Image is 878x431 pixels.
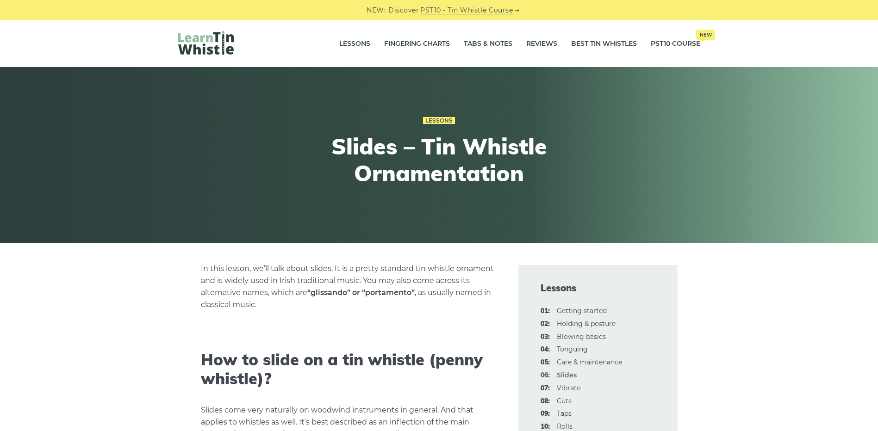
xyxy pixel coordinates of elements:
[541,319,550,330] span: 02:
[339,32,370,55] a: Lessons
[307,288,415,297] strong: “glissando” or “portamento”
[541,408,550,419] span: 09:
[541,370,550,381] span: 06:
[269,133,610,186] h1: Slides – Tin Whistle Ornamentation
[541,396,550,407] span: 08:
[541,306,550,317] span: 01:
[178,31,234,55] img: LearnTinWhistle.com
[557,307,607,315] a: 01:Getting started
[464,32,512,55] a: Tabs & Notes
[557,371,577,379] strong: Slides
[541,357,550,368] span: 05:
[541,344,550,355] span: 04:
[571,32,637,55] a: Best Tin Whistles
[201,263,496,311] p: In this lesson, we’ll talk about slides. It is a pretty standard tin whistle ornament and is wide...
[557,332,606,341] a: 03:Blowing basics
[384,32,450,55] a: Fingering Charts
[423,117,455,124] a: Lessons
[696,30,715,40] span: New
[557,422,573,431] a: 10:Rolls
[541,383,550,394] span: 07:
[557,358,622,366] a: 05:Care & maintenance
[557,320,616,328] a: 02:Holding & posture
[557,397,572,405] a: 08:Cuts
[557,345,588,353] a: 04:Tonguing
[541,332,550,343] span: 03:
[557,409,572,418] a: 09:Taps
[526,32,557,55] a: Reviews
[557,384,581,392] a: 07:Vibrato
[541,282,655,295] span: Lessons
[651,32,700,55] a: PST10 CourseNew
[201,351,496,388] h2: How to slide on a tin whistle (penny whistle)?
